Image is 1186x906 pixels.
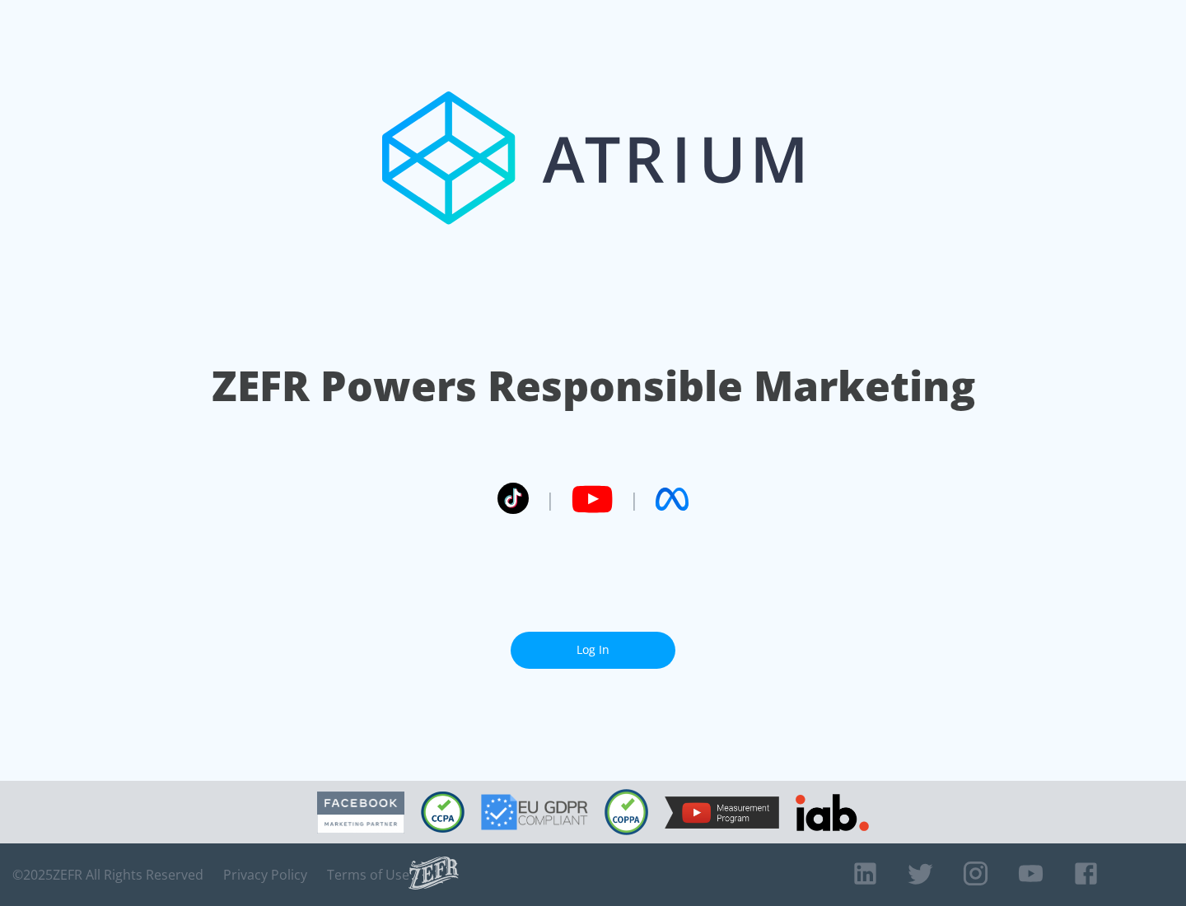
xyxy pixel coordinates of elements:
a: Privacy Policy [223,866,307,883]
img: YouTube Measurement Program [665,796,779,829]
h1: ZEFR Powers Responsible Marketing [212,357,975,414]
span: | [629,487,639,511]
img: COPPA Compliant [605,789,648,835]
img: CCPA Compliant [421,792,465,833]
img: IAB [796,794,869,831]
span: © 2025 ZEFR All Rights Reserved [12,866,203,883]
img: Facebook Marketing Partner [317,792,404,834]
a: Terms of Use [327,866,409,883]
img: GDPR Compliant [481,794,588,830]
a: Log In [511,632,675,669]
span: | [545,487,555,511]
